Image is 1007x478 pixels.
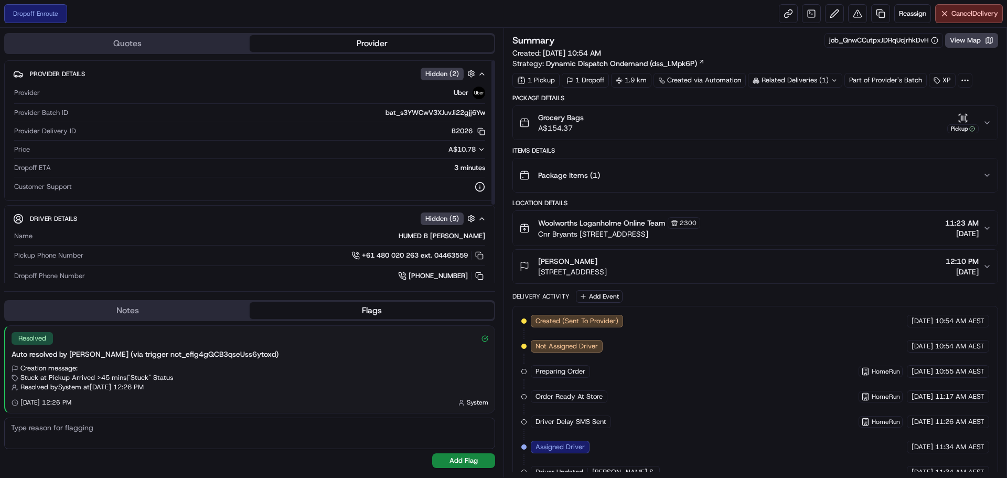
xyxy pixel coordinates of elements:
a: +61 480 020 263 ext. 04463559 [351,250,485,261]
span: Reassign [899,9,926,18]
a: Powered byPylon [74,177,127,186]
button: CancelDelivery [935,4,1003,23]
div: Package Details [512,94,998,102]
button: A$10.78 [393,145,485,154]
span: Driver Details [30,215,77,223]
div: Resolved [12,332,53,345]
button: Pickup [947,113,979,133]
p: Welcome 👋 [10,42,191,59]
button: Provider DetailsHidden (2) [13,65,486,82]
span: [DATE] [912,468,933,477]
span: System [467,398,488,407]
div: We're available if you need us! [36,111,133,119]
span: 11:34 AM AEST [935,468,984,477]
div: Auto resolved by [PERSON_NAME] (via trigger not_efig4gQCB3qseUss6ytoxd) [12,349,488,359]
button: Flags [250,302,494,319]
span: Dynamic Dispatch Ondemand (dss_LMpk6P) [546,58,697,69]
span: 10:55 AM AEST [935,367,984,376]
span: [STREET_ADDRESS] [538,267,607,277]
a: Dynamic Dispatch Ondemand (dss_LMpk6P) [546,58,705,69]
div: Start new chat [36,100,172,111]
button: Grocery BagsA$154.37Pickup [513,106,998,140]
span: [DATE] [912,417,933,427]
button: Notes [5,302,250,319]
span: Provider Batch ID [14,108,68,118]
span: Driver Delay SMS Sent [535,417,606,427]
span: Uber [454,88,468,98]
a: [PHONE_NUMBER] [398,270,485,282]
span: [PERSON_NAME] [538,256,597,267]
div: 1 Pickup [512,73,560,88]
button: Start new chat [178,103,191,116]
span: A$10.78 [448,145,476,154]
div: 1 Dropoff [562,73,609,88]
button: Add Event [576,290,623,303]
span: [DATE] [912,367,933,376]
span: [DATE] 10:54 AM [543,48,601,58]
span: at [DATE] 12:26 PM [83,383,144,392]
span: Order Ready At Store [535,392,603,401]
span: Knowledge Base [21,152,80,163]
span: +61 480 020 263 ext. 04463559 [362,251,468,260]
span: Hidden ( 2 ) [425,69,459,79]
img: Nash [10,10,31,31]
button: B2026 [452,126,485,136]
div: Strategy: [512,58,705,69]
div: HUMED B [PERSON_NAME] [37,231,485,241]
span: Provider Delivery ID [14,126,76,136]
div: 1.9 km [611,73,651,88]
div: job_QnwCCutpxJDRqUcjrhkDvH [829,36,938,45]
span: Woolworths Loganholme Online Team [538,218,666,228]
span: Cnr Bryants [STREET_ADDRESS] [538,229,700,239]
span: Created: [512,48,601,58]
span: 11:23 AM [945,218,979,228]
div: Delivery Activity [512,292,570,301]
span: [DATE] [912,316,933,326]
span: Not Assigned Driver [535,342,598,351]
span: Created (Sent To Provider) [535,316,618,326]
div: Location Details [512,199,998,207]
span: Dropoff ETA [14,163,51,173]
span: [PHONE_NUMBER] [409,271,468,281]
span: 11:34 AM AEST [935,442,984,452]
a: 💻API Documentation [84,148,173,167]
div: 3 minutes [55,163,485,173]
a: Created via Automation [654,73,746,88]
span: Cancel Delivery [951,9,998,18]
span: [DATE] [946,267,979,277]
span: Customer Support [14,182,72,192]
span: Dropoff Phone Number [14,271,85,281]
button: Woolworths Loganholme Online Team2300Cnr Bryants [STREET_ADDRESS]11:23 AM[DATE] [513,211,998,246]
span: Grocery Bags [538,112,584,123]
button: Add Flag [432,453,495,468]
span: HomeRun [872,392,900,401]
div: XP [929,73,956,88]
span: Provider [14,88,40,98]
span: 12:10 PM [946,256,979,267]
span: A$154.37 [538,123,584,133]
button: Provider [250,35,494,52]
span: Preparing Order [535,367,585,376]
span: 10:54 AM AEST [935,342,984,351]
span: [DATE] 12:26 PM [20,398,71,407]
img: uber-new-logo.jpeg [473,87,485,99]
span: Hidden ( 5 ) [425,214,459,224]
div: 📗 [10,153,19,162]
span: Stuck at Pickup Arrived >45 mins | "Stuck" Status [20,373,173,383]
span: Creation message: [20,364,78,373]
span: Name [14,231,33,241]
div: Related Deliveries (1) [748,73,842,88]
span: Pickup Phone Number [14,251,83,260]
span: HomeRun [872,418,900,426]
h3: Summary [512,36,555,45]
span: Assigned Driver [535,442,585,452]
input: Clear [27,68,173,79]
span: Price [14,145,30,154]
span: Provider Details [30,70,85,78]
img: 1736555255976-a54dd68f-1ca7-489b-9aae-adbdc363a1c4 [10,100,29,119]
span: 2300 [680,219,697,227]
span: 11:26 AM AEST [935,417,984,427]
button: Driver DetailsHidden (5) [13,210,486,227]
button: View Map [945,33,998,48]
